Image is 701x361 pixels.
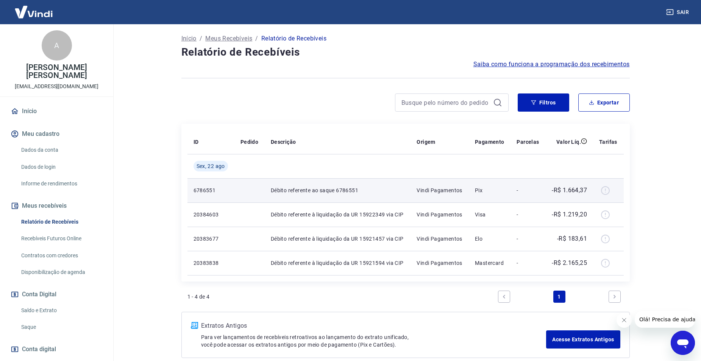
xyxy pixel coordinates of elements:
[18,142,104,158] a: Dados da conta
[261,34,326,43] p: Relatório de Recebíveis
[417,211,463,218] p: Vindi Pagamentos
[15,82,98,90] p: [EMAIL_ADDRESS][DOMAIN_NAME]
[552,210,587,219] p: -R$ 1.219,20
[552,186,587,195] p: -R$ 1.664,37
[517,138,539,146] p: Parcelas
[191,322,198,329] img: ícone
[18,231,104,246] a: Recebíveis Futuros Online
[240,138,258,146] p: Pedido
[255,34,258,43] p: /
[578,93,630,112] button: Exportar
[194,138,199,146] p: ID
[194,187,228,194] p: 6786551
[194,235,228,243] p: 20383677
[271,235,405,243] p: Débito referente à liquidação da UR 15921457 via CIP
[18,159,104,175] a: Dados de login
[18,176,104,191] a: Informe de rendimentos
[417,259,463,267] p: Vindi Pagamentos
[475,138,504,146] p: Pagamento
[498,291,510,303] a: Previous page
[18,214,104,230] a: Relatório de Recebíveis
[194,259,228,267] p: 20383838
[6,64,107,79] p: [PERSON_NAME] [PERSON_NAME]
[495,288,624,306] ul: Pagination
[194,211,228,218] p: 20384603
[517,187,539,194] p: -
[475,259,504,267] p: Mastercard
[556,138,581,146] p: Valor Líq.
[665,5,692,19] button: Sair
[417,187,463,194] p: Vindi Pagamentos
[18,319,104,335] a: Saque
[475,187,504,194] p: Pix
[599,138,617,146] p: Tarifas
[271,187,405,194] p: Débito referente ao saque 6786551
[517,235,539,243] p: -
[271,259,405,267] p: Débito referente à liquidação da UR 15921594 via CIP
[9,198,104,214] button: Meus recebíveis
[552,258,587,268] p: -R$ 2.165,25
[22,344,56,355] span: Conta digital
[18,303,104,318] a: Saldo e Extrato
[617,313,632,328] iframe: Fechar mensagem
[187,293,210,300] p: 1 - 4 de 4
[201,321,546,330] p: Extratos Antigos
[271,138,296,146] p: Descrição
[417,235,463,243] p: Vindi Pagamentos
[9,341,104,358] a: Conta digital
[42,30,72,61] div: A
[181,45,630,60] h4: Relatório de Recebíveis
[671,331,695,355] iframe: Botão para abrir a janela de mensagens
[609,291,621,303] a: Next page
[18,248,104,263] a: Contratos com credores
[205,34,252,43] a: Meus Recebíveis
[9,126,104,142] button: Meu cadastro
[553,291,565,303] a: Page 1 is your current page
[197,162,225,170] span: Sex, 22 ago
[5,5,64,11] span: Olá! Precisa de ajuda?
[9,0,58,23] img: Vindi
[475,235,504,243] p: Elo
[200,34,202,43] p: /
[635,311,695,328] iframe: Mensagem da empresa
[473,60,630,69] a: Saiba como funciona a programação dos recebimentos
[518,93,569,112] button: Filtros
[517,259,539,267] p: -
[546,330,620,349] a: Acesse Extratos Antigos
[181,34,197,43] a: Início
[201,333,546,349] p: Para ver lançamentos de recebíveis retroativos ao lançamento do extrato unificado, você pode aces...
[417,138,435,146] p: Origem
[18,265,104,280] a: Disponibilização de agenda
[9,286,104,303] button: Conta Digital
[401,97,490,108] input: Busque pelo número do pedido
[517,211,539,218] p: -
[271,211,405,218] p: Débito referente à liquidação da UR 15922349 via CIP
[9,103,104,120] a: Início
[475,211,504,218] p: Visa
[557,234,587,243] p: -R$ 183,61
